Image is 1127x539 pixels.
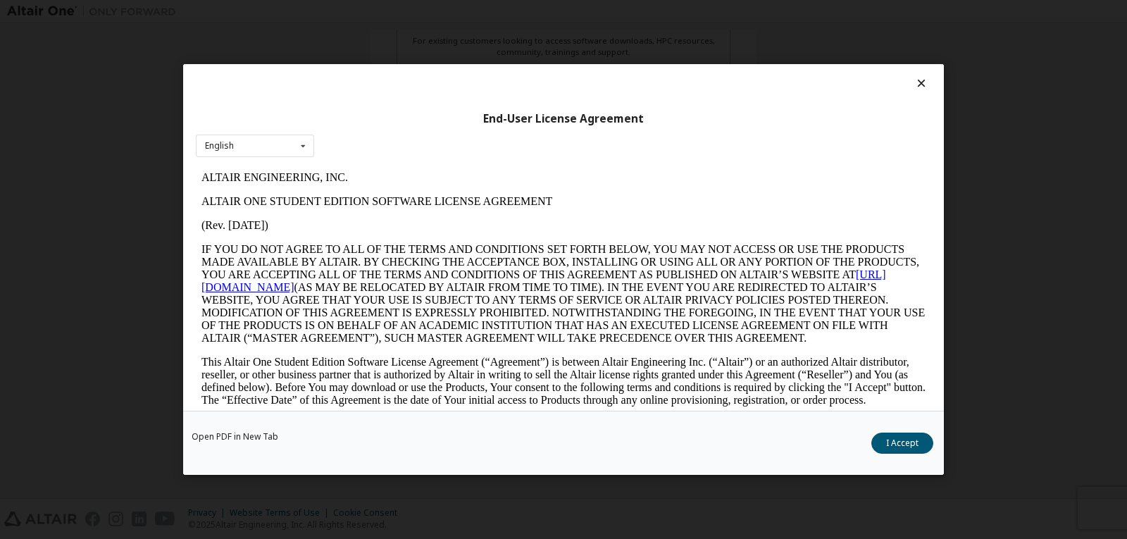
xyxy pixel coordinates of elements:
a: Open PDF in New Tab [192,433,278,441]
p: (Rev. [DATE]) [6,54,730,66]
p: IF YOU DO NOT AGREE TO ALL OF THE TERMS AND CONDITIONS SET FORTH BELOW, YOU MAY NOT ACCESS OR USE... [6,78,730,179]
div: End-User License Agreement [196,112,931,126]
p: ALTAIR ENGINEERING, INC. [6,6,730,18]
a: [URL][DOMAIN_NAME] [6,103,690,128]
button: I Accept [871,433,933,454]
p: This Altair One Student Edition Software License Agreement (“Agreement”) is between Altair Engine... [6,190,730,241]
p: ALTAIR ONE STUDENT EDITION SOFTWARE LICENSE AGREEMENT [6,30,730,42]
div: English [205,142,234,150]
